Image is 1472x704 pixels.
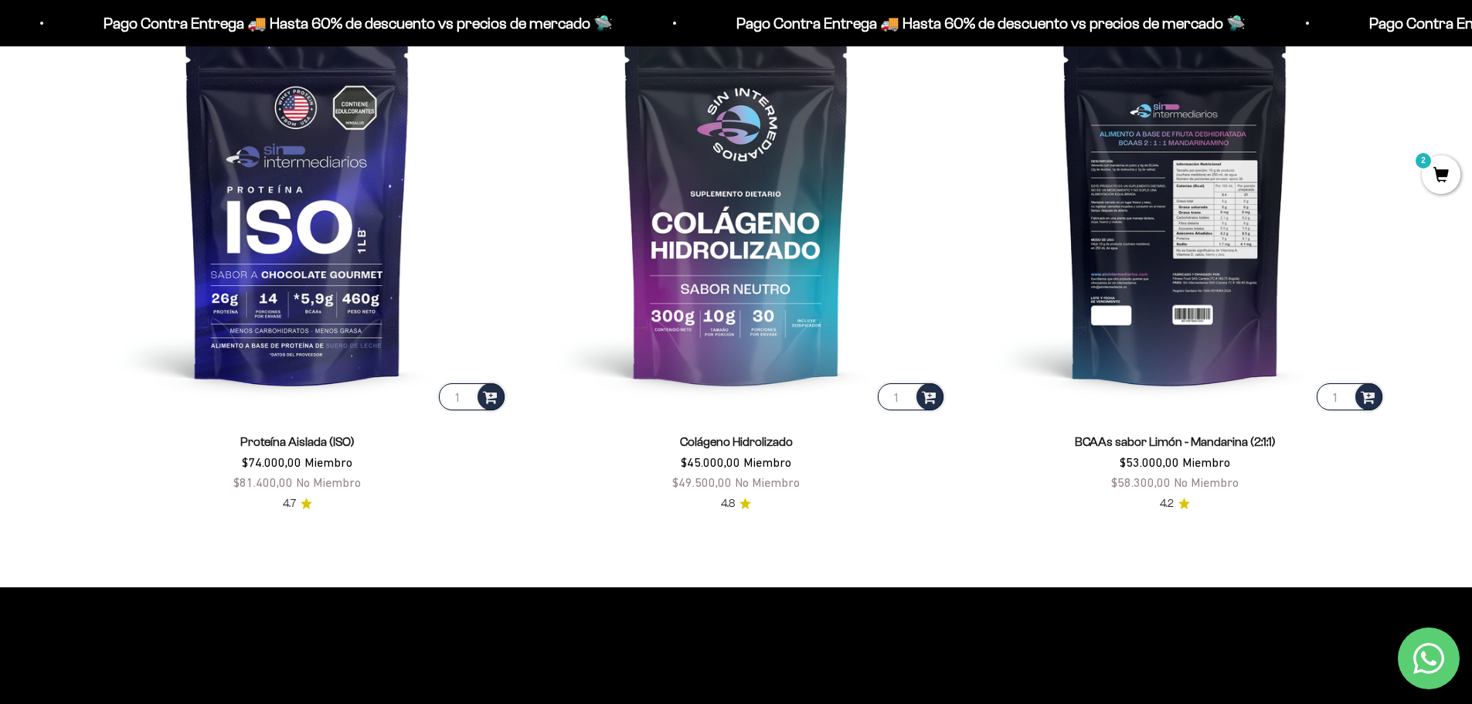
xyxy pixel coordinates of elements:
[721,495,751,512] a: 4.84.8 de 5.0 estrellas
[1414,151,1433,170] mark: 2
[240,435,355,448] a: Proteína Aislada (ISO)
[1422,168,1460,185] a: 2
[681,455,740,469] span: $45.000,00
[1120,455,1179,469] span: $53.000,00
[242,455,301,469] span: $74.000,00
[1174,475,1239,489] span: No Miembro
[743,455,791,469] span: Miembro
[721,495,735,512] span: 4.8
[233,475,293,489] span: $81.400,00
[1075,435,1276,448] a: BCAAs sabor Limón - Mandarina (2:1:1)
[680,435,793,448] a: Colágeno Hidrolizado
[672,475,732,489] span: $49.500,00
[735,475,800,489] span: No Miembro
[1111,475,1171,489] span: $58.300,00
[1182,455,1230,469] span: Miembro
[283,495,296,512] span: 4.7
[86,11,595,36] p: Pago Contra Entrega 🚚 Hasta 60% de descuento vs precios de mercado 🛸
[1160,495,1174,512] span: 4.2
[304,455,352,469] span: Miembro
[719,11,1228,36] p: Pago Contra Entrega 🚚 Hasta 60% de descuento vs precios de mercado 🛸
[296,475,361,489] span: No Miembro
[283,495,312,512] a: 4.74.7 de 5.0 estrellas
[1160,495,1190,512] a: 4.24.2 de 5.0 estrellas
